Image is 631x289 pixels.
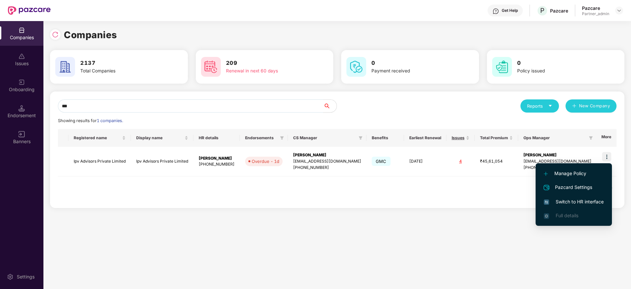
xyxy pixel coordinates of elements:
img: svg+xml;base64,PHN2ZyB4bWxucz0iaHR0cDovL3d3dy53My5vcmcvMjAwMC9zdmciIHdpZHRoPSI2MCIgaGVpZ2h0PSI2MC... [346,57,366,77]
img: svg+xml;base64,PHN2ZyBpZD0iSGVscC0zMngzMiIgeG1sbnM9Imh0dHA6Ly93d3cudzMub3JnLzIwMDAvc3ZnIiB3aWR0aD... [492,8,499,14]
div: [PHONE_NUMBER] [199,161,235,168]
img: svg+xml;base64,PHN2ZyBpZD0iQ29tcGFuaWVzIiB4bWxucz0iaHR0cDovL3d3dy53My5vcmcvMjAwMC9zdmciIHdpZHRoPS... [18,27,25,34]
div: [PHONE_NUMBER] [523,165,592,171]
td: Ipv Advisors Private Limited [68,147,131,176]
span: filter [588,134,594,142]
div: 4 [452,158,469,165]
span: plus [572,104,576,109]
div: [PERSON_NAME] [199,155,235,162]
div: Reports [527,103,552,109]
th: Registered name [68,129,131,147]
div: Total Companies [80,67,163,75]
h3: 0 [371,59,454,67]
h3: 0 [517,59,600,67]
th: Total Premium [475,129,518,147]
img: svg+xml;base64,PHN2ZyBpZD0iSXNzdWVzX2Rpc2FibGVkIiB4bWxucz0iaHR0cDovL3d3dy53My5vcmcvMjAwMC9zdmciIH... [18,53,25,60]
span: New Company [579,103,610,109]
div: [PHONE_NUMBER] [293,165,361,171]
span: Total Premium [480,135,508,141]
img: svg+xml;base64,PHN2ZyBpZD0iU2V0dGluZy0yMHgyMCIgeG1sbnM9Imh0dHA6Ly93d3cudzMub3JnLzIwMDAvc3ZnIiB3aW... [7,274,13,280]
div: Pazcare [582,5,609,11]
td: Ipv Advisors Private Limited [131,147,193,176]
div: [EMAIL_ADDRESS][DOMAIN_NAME] [523,158,592,165]
img: svg+xml;base64,PHN2ZyB3aWR0aD0iMjAiIGhlaWdodD0iMjAiIHZpZXdCb3g9IjAgMCAyMCAyMCIgZmlsbD0ibm9uZSIgeG... [18,79,25,86]
th: Issues [446,129,475,147]
th: More [596,129,617,147]
img: svg+xml;base64,PHN2ZyB4bWxucz0iaHR0cDovL3d3dy53My5vcmcvMjAwMC9zdmciIHdpZHRoPSIxNi4zNjMiIGhlaWdodD... [544,213,549,219]
button: plusNew Company [566,99,617,113]
img: svg+xml;base64,PHN2ZyBpZD0iUmVsb2FkLTMyeDMyIiB4bWxucz0iaHR0cDovL3d3dy53My5vcmcvMjAwMC9zdmciIHdpZH... [52,31,59,38]
img: svg+xml;base64,PHN2ZyB3aWR0aD0iMTYiIGhlaWdodD0iMTYiIHZpZXdCb3g9IjAgMCAxNiAxNiIgZmlsbD0ibm9uZSIgeG... [18,131,25,138]
div: ₹45,61,054 [480,158,513,165]
span: caret-down [548,104,552,108]
th: Display name [131,129,193,147]
img: svg+xml;base64,PHN2ZyB3aWR0aD0iMTQuNSIgaGVpZ2h0PSIxNC41IiB2aWV3Qm94PSIwIDAgMTYgMTYiIGZpbGw9Im5vbm... [18,105,25,112]
span: Display name [136,135,183,141]
div: Get Help [502,8,518,13]
span: filter [589,136,593,140]
span: Issues [452,135,465,141]
div: [PERSON_NAME] [293,152,361,158]
img: icon [602,152,611,161]
th: Benefits [366,129,404,147]
img: svg+xml;base64,PHN2ZyB4bWxucz0iaHR0cDovL3d3dy53My5vcmcvMjAwMC9zdmciIHdpZHRoPSIxNiIgaGVpZ2h0PSIxNi... [544,199,549,205]
img: svg+xml;base64,PHN2ZyB4bWxucz0iaHR0cDovL3d3dy53My5vcmcvMjAwMC9zdmciIHdpZHRoPSI2MCIgaGVpZ2h0PSI2MC... [55,57,75,77]
span: Pazcard Settings [544,184,604,192]
span: P [540,7,544,14]
img: svg+xml;base64,PHN2ZyB4bWxucz0iaHR0cDovL3d3dy53My5vcmcvMjAwMC9zdmciIHdpZHRoPSIyNCIgaGVpZ2h0PSIyNC... [543,184,550,192]
span: filter [279,134,285,142]
button: search [323,99,337,113]
h1: Companies [64,28,117,42]
td: [DATE] [404,147,446,176]
span: filter [280,136,284,140]
div: Overdue - 1d [252,158,279,165]
div: [EMAIL_ADDRESS][DOMAIN_NAME] [293,158,361,165]
span: Manage Policy [544,170,604,177]
span: filter [359,136,363,140]
span: Ops Manager [523,135,586,141]
div: Payment received [371,67,454,75]
img: svg+xml;base64,PHN2ZyB4bWxucz0iaHR0cDovL3d3dy53My5vcmcvMjAwMC9zdmciIHdpZHRoPSI2MCIgaGVpZ2h0PSI2MC... [492,57,512,77]
span: Switch to HR interface [544,198,604,205]
span: Showing results for [58,118,123,123]
span: CS Manager [293,135,356,141]
span: search [323,103,337,109]
span: Full details [556,213,578,218]
span: Endorsements [245,135,277,141]
div: Policy issued [517,67,600,75]
h3: 209 [226,59,309,67]
span: GMC [372,157,391,166]
img: svg+xml;base64,PHN2ZyBpZD0iRHJvcGRvd24tMzJ4MzIiIHhtbG5zPSJodHRwOi8vd3d3LnczLm9yZy8yMDAwL3N2ZyIgd2... [617,8,622,13]
span: filter [357,134,364,142]
div: Renewal in next 60 days [226,67,309,75]
th: Earliest Renewal [404,129,446,147]
img: New Pazcare Logo [8,6,51,15]
span: Registered name [74,135,121,141]
div: Pazcare [550,8,568,14]
img: svg+xml;base64,PHN2ZyB4bWxucz0iaHR0cDovL3d3dy53My5vcmcvMjAwMC9zdmciIHdpZHRoPSI2MCIgaGVpZ2h0PSI2MC... [201,57,221,77]
div: Partner_admin [582,11,609,16]
span: 1 companies. [97,118,123,123]
h3: 2137 [80,59,163,67]
div: [PERSON_NAME] [523,152,592,158]
img: svg+xml;base64,PHN2ZyB4bWxucz0iaHR0cDovL3d3dy53My5vcmcvMjAwMC9zdmciIHdpZHRoPSIxMi4yMDEiIGhlaWdodD... [544,172,548,176]
th: HR details [193,129,240,147]
div: Settings [15,274,37,280]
